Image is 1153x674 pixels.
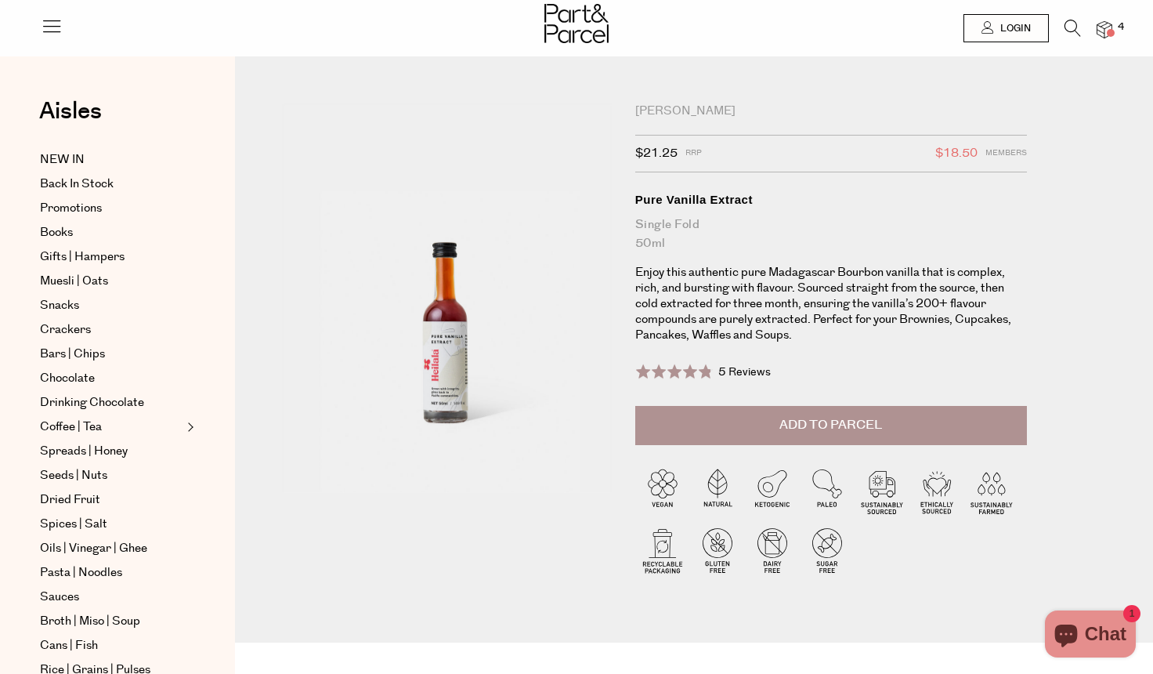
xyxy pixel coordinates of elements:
span: Cans | Fish [40,636,98,655]
span: $21.25 [635,143,678,164]
a: Seeds | Nuts [40,466,183,485]
span: Back In Stock [40,175,114,194]
a: 4 [1097,21,1112,38]
span: Oils | Vinegar | Ghee [40,539,147,558]
p: Enjoy this authentic pure Madagascar Bourbon vanilla that is complex, rich, and bursting with fla... [635,265,1027,343]
span: Snacks [40,296,79,315]
span: Gifts | Hampers [40,248,125,266]
a: Books [40,223,183,242]
a: Back In Stock [40,175,183,194]
span: Books [40,223,73,242]
img: P_P-ICONS-Live_Bec_V11_Sugar_Free.svg [800,523,855,578]
span: Coffee | Tea [40,418,102,437]
div: Pure Vanilla Extract [635,192,1027,208]
span: Aisles [39,94,102,129]
a: NEW IN [40,150,183,169]
img: P_P-ICONS-Live_Bec_V11_Ketogenic.svg [745,463,800,518]
span: Promotions [40,199,102,218]
span: Crackers [40,321,91,339]
a: Bars | Chips [40,345,183,364]
inbox-online-store-chat: Shopify online store chat [1040,611,1140,661]
span: Spreads | Honey [40,442,128,461]
span: Bars | Chips [40,345,105,364]
span: Seeds | Nuts [40,466,107,485]
span: RRP [685,143,702,164]
img: P_P-ICONS-Live_Bec_V11_Sustainable_Farmed.svg [964,463,1019,518]
button: Add to Parcel [635,406,1027,445]
a: Cans | Fish [40,636,183,655]
img: Part&Parcel [544,4,609,43]
button: Expand/Collapse Coffee | Tea [183,418,194,437]
a: Login [963,14,1049,42]
div: [PERSON_NAME] [635,103,1027,119]
a: Coffee | Tea [40,418,183,437]
span: Drinking Chocolate [40,393,144,412]
img: P_P-ICONS-Live_Bec_V11_Gluten_Free.svg [690,523,745,578]
img: P_P-ICONS-Live_Bec_V11_Recyclable_Packaging.svg [635,523,690,578]
img: P_P-ICONS-Live_Bec_V11_Sustainable_Sourced.svg [855,463,909,518]
span: Dried Fruit [40,491,100,509]
span: 4 [1114,20,1128,34]
span: Sauces [40,588,79,607]
a: Promotions [40,199,183,218]
a: Spreads | Honey [40,442,183,461]
span: $18.50 [935,143,978,164]
a: Muesli | Oats [40,272,183,291]
a: Drinking Chocolate [40,393,183,412]
a: Spices | Salt [40,515,183,534]
a: Snacks [40,296,183,315]
a: Aisles [39,100,102,139]
img: Pure Vanilla Extract [282,103,612,493]
img: P_P-ICONS-Live_Bec_V11_Paleo.svg [800,463,855,518]
span: Add to Parcel [779,416,882,434]
a: Chocolate [40,369,183,388]
a: Oils | Vinegar | Ghee [40,539,183,558]
span: Members [985,143,1027,164]
a: Broth | Miso | Soup [40,612,183,631]
a: Pasta | Noodles [40,563,183,582]
div: Single Fold 50ml [635,216,1027,253]
span: 5 Reviews [718,364,771,380]
span: Muesli | Oats [40,272,108,291]
img: P_P-ICONS-Live_Bec_V11_Natural.svg [690,463,745,518]
img: P_P-ICONS-Live_Bec_V11_Dairy_Free.svg [745,523,800,578]
img: P_P-ICONS-Live_Bec_V11_Ethically_Sourced.svg [909,463,964,518]
span: Pasta | Noodles [40,563,122,582]
span: Chocolate [40,369,95,388]
a: Crackers [40,321,183,339]
img: P_P-ICONS-Live_Bec_V11_Vegan.svg [635,463,690,518]
span: Broth | Miso | Soup [40,612,140,631]
span: Login [996,22,1031,35]
a: Gifts | Hampers [40,248,183,266]
a: Sauces [40,588,183,607]
span: NEW IN [40,150,85,169]
a: Dried Fruit [40,491,183,509]
span: Spices | Salt [40,515,107,534]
